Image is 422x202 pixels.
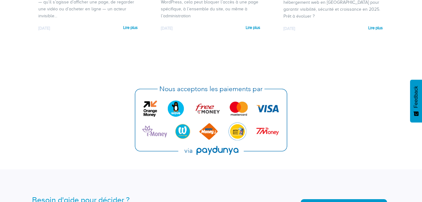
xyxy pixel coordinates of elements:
div: [DATE] [38,25,89,31]
a: Lire plus [246,23,260,32]
div: [DATE] [161,25,211,31]
div: [DATE] [283,26,334,32]
a: Lire plus [368,24,383,33]
a: Lire plus [123,23,138,32]
button: Feedback - Afficher l’enquête [410,80,422,122]
span: Feedback [413,86,419,108]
